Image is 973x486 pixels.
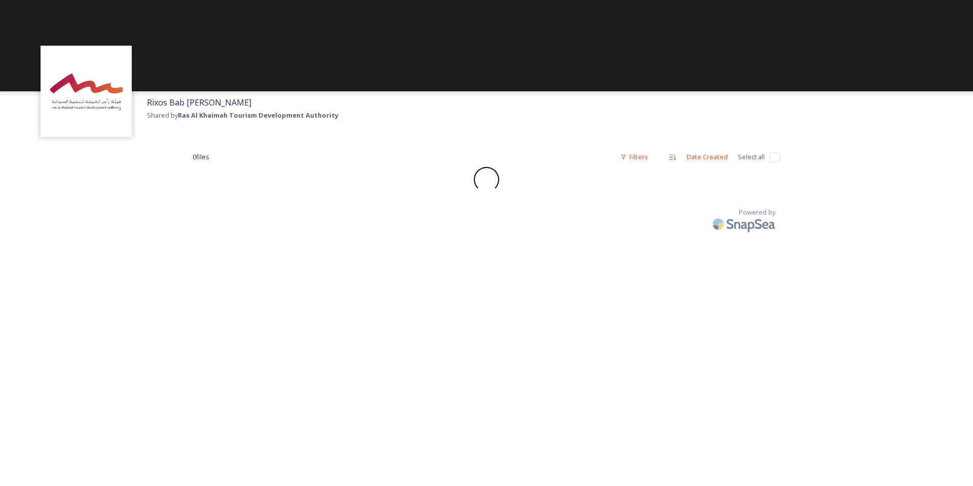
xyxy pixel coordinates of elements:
[615,147,653,167] div: Filters
[46,51,127,132] img: Logo_RAKTDA_RGB-01.png
[739,207,775,217] span: Powered by
[738,152,765,162] span: Select all
[147,97,251,108] span: Rixos Bab [PERSON_NAME]
[682,147,733,167] div: Date Created
[147,111,339,120] span: Shared by
[178,111,339,120] strong: Ras Al Khaimah Tourism Development Authority
[193,152,209,162] span: 0 file s
[709,212,780,236] img: SnapSea Logo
